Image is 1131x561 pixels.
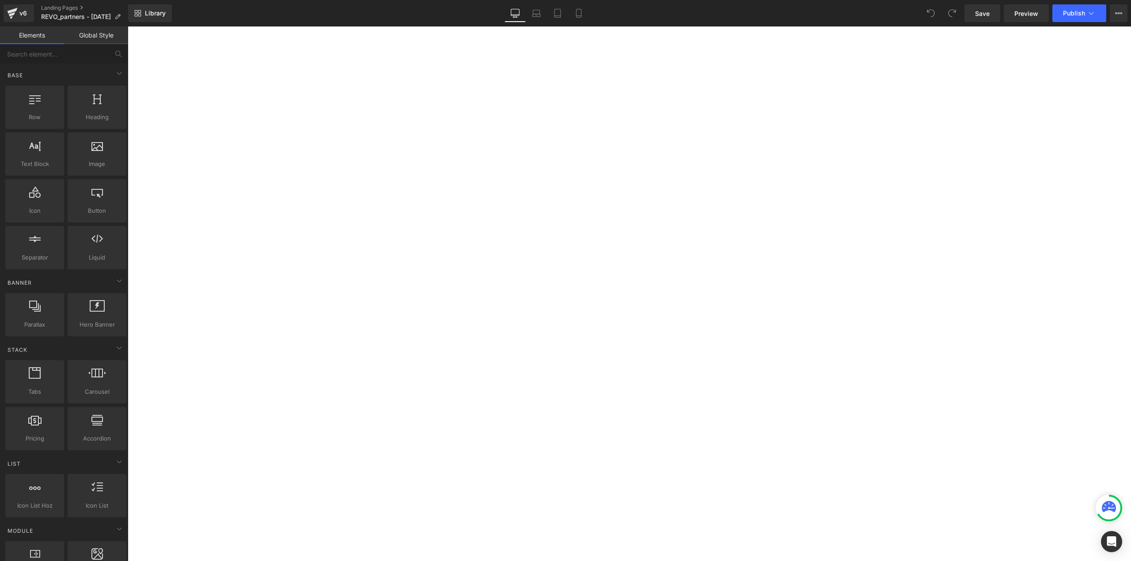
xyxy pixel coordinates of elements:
span: Image [70,159,124,169]
span: List [7,459,22,468]
span: REVO_partners - [DATE] [41,13,111,20]
a: New Library [128,4,172,22]
button: Publish [1052,4,1106,22]
span: Save [975,9,990,18]
a: v6 [4,4,34,22]
span: Tabs [8,387,61,396]
span: Module [7,527,34,535]
a: Laptop [526,4,547,22]
button: Undo [922,4,940,22]
div: v6 [18,8,29,19]
span: Hero Banner [70,320,124,329]
span: Stack [7,346,28,354]
span: Row [8,113,61,122]
span: Button [70,206,124,215]
a: Global Style [64,26,128,44]
button: More [1110,4,1127,22]
span: Library [145,9,166,17]
a: Landing Pages [41,4,128,11]
div: Open Intercom Messenger [1101,531,1122,552]
a: Mobile [568,4,589,22]
span: Banner [7,279,33,287]
span: Publish [1063,10,1085,17]
button: Redo [943,4,961,22]
a: Preview [1004,4,1049,22]
span: Carousel [70,387,124,396]
a: Tablet [547,4,568,22]
a: Desktop [505,4,526,22]
span: Accordion [70,434,124,443]
span: Parallax [8,320,61,329]
span: Heading [70,113,124,122]
span: Icon List [70,501,124,510]
span: Pricing [8,434,61,443]
span: Liquid [70,253,124,262]
span: Text Block [8,159,61,169]
span: Icon List Hoz [8,501,61,510]
span: Separator [8,253,61,262]
span: Preview [1014,9,1038,18]
span: Base [7,71,24,79]
span: Icon [8,206,61,215]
